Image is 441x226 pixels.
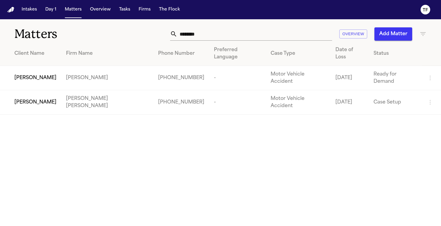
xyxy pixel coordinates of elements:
[88,4,113,15] button: Overview
[369,66,422,90] td: Ready for Demand
[61,90,153,115] td: [PERSON_NAME] [PERSON_NAME]
[335,46,364,61] div: Date of Loss
[14,50,56,57] div: Client Name
[209,90,266,115] td: -
[331,90,369,115] td: [DATE]
[157,4,182,15] button: The Flock
[7,7,14,13] a: Home
[14,74,56,82] span: [PERSON_NAME]
[339,29,367,39] button: Overview
[14,99,56,106] span: [PERSON_NAME]
[331,66,369,90] td: [DATE]
[136,4,153,15] button: Firms
[214,46,261,61] div: Preferred Language
[374,27,412,41] button: Add Matter
[369,90,422,115] td: Case Setup
[153,66,209,90] td: [PHONE_NUMBER]
[266,66,331,90] td: Motor Vehicle Accident
[117,4,133,15] button: Tasks
[66,50,148,57] div: Firm Name
[62,4,84,15] button: Matters
[266,90,331,115] td: Motor Vehicle Accident
[19,4,39,15] button: Intakes
[61,66,153,90] td: [PERSON_NAME]
[153,90,209,115] td: [PHONE_NUMBER]
[158,50,204,57] div: Phone Number
[209,66,266,90] td: -
[271,50,326,57] div: Case Type
[43,4,59,15] button: Day 1
[373,50,417,57] div: Status
[14,26,129,42] h1: Matters
[7,7,14,13] img: Finch Logo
